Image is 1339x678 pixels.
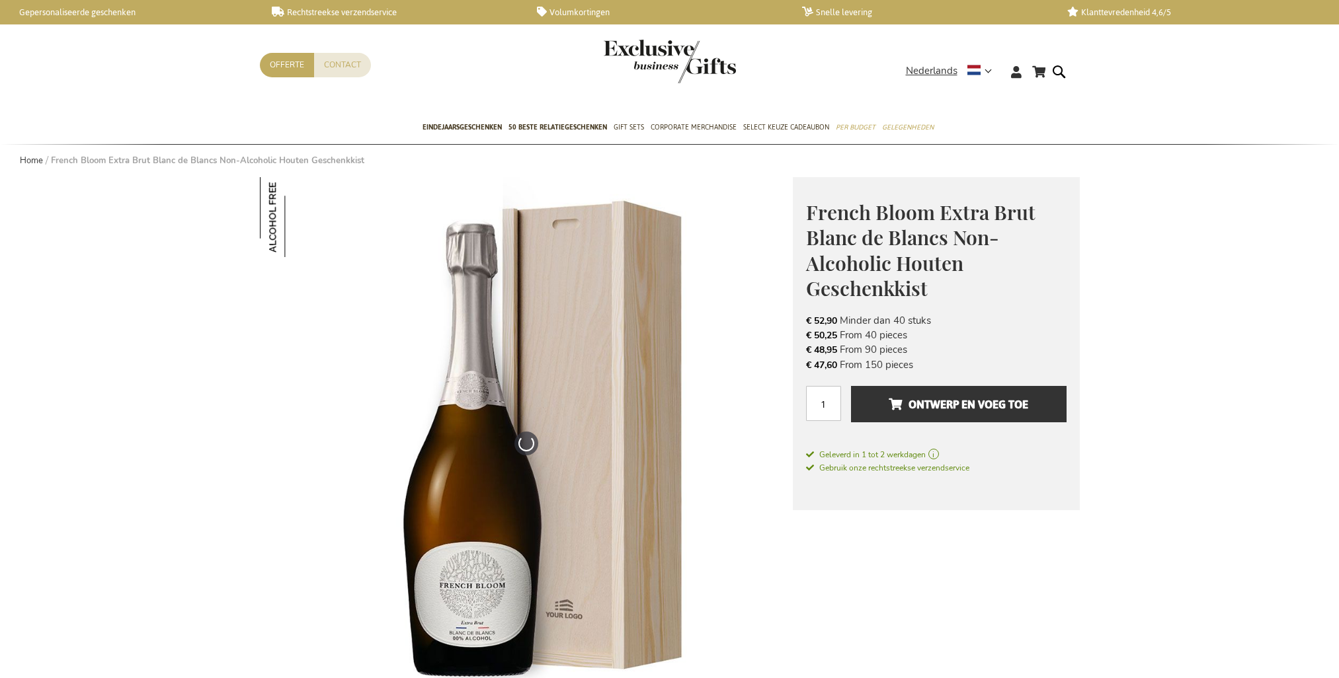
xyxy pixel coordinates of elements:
div: Nederlands [906,63,1000,79]
span: French Bloom Extra Brut Blanc de Blancs Non-Alcoholic Houten Geschenkkist [806,199,1035,302]
span: € 52,90 [806,315,837,327]
a: Contact [314,53,371,77]
span: € 50,25 [806,329,837,342]
li: From 90 pieces [806,342,1067,357]
a: Volumkortingen [537,7,781,18]
span: Per Budget [836,120,875,134]
strong: French Bloom Extra Brut Blanc de Blancs Non-Alcoholic Houten Geschenkkist [51,155,364,167]
span: € 47,60 [806,359,837,371]
a: Rechtstreekse verzendservice [272,7,516,18]
a: Gepersonaliseerde geschenken [7,7,251,18]
li: Minder dan 40 stuks [806,313,1067,328]
span: Corporate Merchandise [651,120,737,134]
a: Klanttevredenheid 4,6/5 [1067,7,1311,18]
li: From 150 pieces [806,358,1067,372]
span: € 48,95 [806,344,837,356]
span: 50 beste relatiegeschenken [508,120,607,134]
input: Aantal [806,386,841,421]
a: Gebruik onze rechtstreekse verzendservice [806,461,969,474]
span: Gebruik onze rechtstreekse verzendservice [806,463,969,473]
span: Select Keuze Cadeaubon [743,120,829,134]
img: French Bloom Extra Brut Blanc de Blancs Non-Alcoholic Houten Geschenkkist [260,177,340,257]
button: Ontwerp en voeg toe [851,386,1066,422]
span: Eindejaarsgeschenken [423,120,502,134]
li: From 40 pieces [806,328,1067,342]
img: Exclusive Business gifts logo [604,40,736,83]
span: Gift Sets [614,120,644,134]
a: Snelle levering [802,7,1046,18]
span: Gelegenheden [882,120,934,134]
a: store logo [604,40,670,83]
a: Offerte [260,53,314,77]
span: Ontwerp en voeg toe [889,394,1028,415]
a: Geleverd in 1 tot 2 werkdagen [806,449,1067,461]
a: Home [20,155,43,167]
span: Nederlands [906,63,957,79]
